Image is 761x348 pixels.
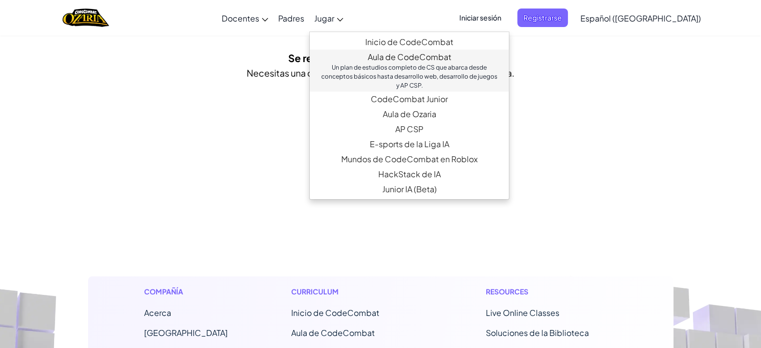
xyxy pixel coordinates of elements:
p: Necesitas una cuenta de Estudiante para acceder a esta pagina. [96,66,666,80]
span: Docentes [222,13,259,24]
a: Aula de OzariaUna narrativa de codificación encantadora que establece los fundamentos de la infor... [310,107,509,122]
a: CodeCombat JuniorNuestro currículo insignia de K-5 presenta una progresión de niveles de aprendiz... [310,92,509,107]
a: Acerca [144,307,171,318]
a: Ozaria by CodeCombat logo [63,8,109,28]
a: HackStack de IALa primera herramienta de acompañante de IA generativa diseñada específicamente pa... [310,167,509,182]
a: [GEOGRAPHIC_DATA] [144,327,228,338]
a: Jugar [309,5,348,32]
a: E-sports de la Liga IAUna épica plataforma de esports de codificación competitiva que fomenta la ... [310,137,509,152]
a: Aula de CodeCombat [291,327,375,338]
a: AP CSPAprobado por el College Board, nuestro plan de estudios de AP CSP proporciona herramientas ... [310,122,509,137]
span: Jugar [314,13,334,24]
span: Español ([GEOGRAPHIC_DATA]) [580,13,701,24]
div: Un plan de estudios completo de CS que abarca desde conceptos básicos hasta desarrollo web, desar... [320,63,499,90]
h5: Se requiere Actualización de la Cuenta [96,50,666,66]
a: Live Online Classes [486,307,559,318]
h1: Resources [486,286,617,297]
a: Inicio de CodeCombatCon acceso a los 530 niveles y características exclusivas como mascotas, artí... [310,35,509,50]
span: Inicio de CodeCombat [291,307,379,318]
a: Español ([GEOGRAPHIC_DATA]) [575,5,706,32]
h1: Curriculum [291,286,423,297]
a: Padres [273,5,309,32]
button: Registrarse [517,9,568,27]
button: Iniciar sesión [453,9,507,27]
a: Docentes [217,5,273,32]
a: Mundos de CodeCombat en RobloxEste MMORPG enseña a programar en Lua y proporciona una plataforma ... [310,152,509,167]
h1: Compañía [144,286,228,297]
a: Aula de CodeCombat [310,50,509,92]
img: Home [63,8,109,28]
a: Soluciones de la Biblioteca [486,327,589,338]
a: Junior IA (Beta)Introduce la IA generativa multimodal en una plataforma simple e intuitiva diseña... [310,182,509,197]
